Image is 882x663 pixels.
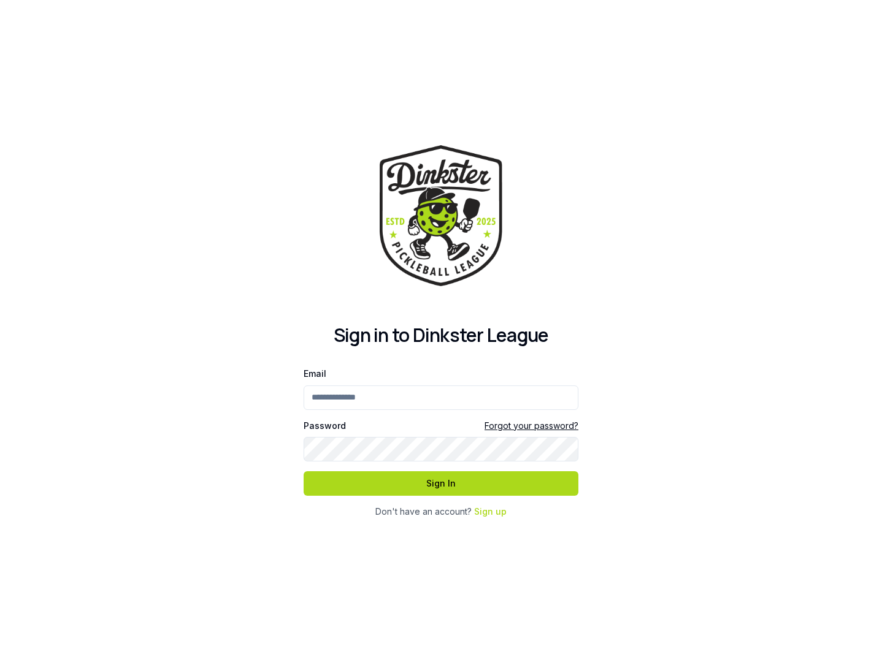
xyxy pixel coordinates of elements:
button: Sign In [304,471,578,496]
img: Dinkster League Logo [380,145,502,286]
div: Don't have an account? [304,506,578,518]
a: Forgot your password? [485,420,578,432]
label: Email [304,368,326,379]
a: Sign up [474,506,507,517]
h2: Sign in to Dinkster League [304,324,578,346]
label: Password [304,422,346,430]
